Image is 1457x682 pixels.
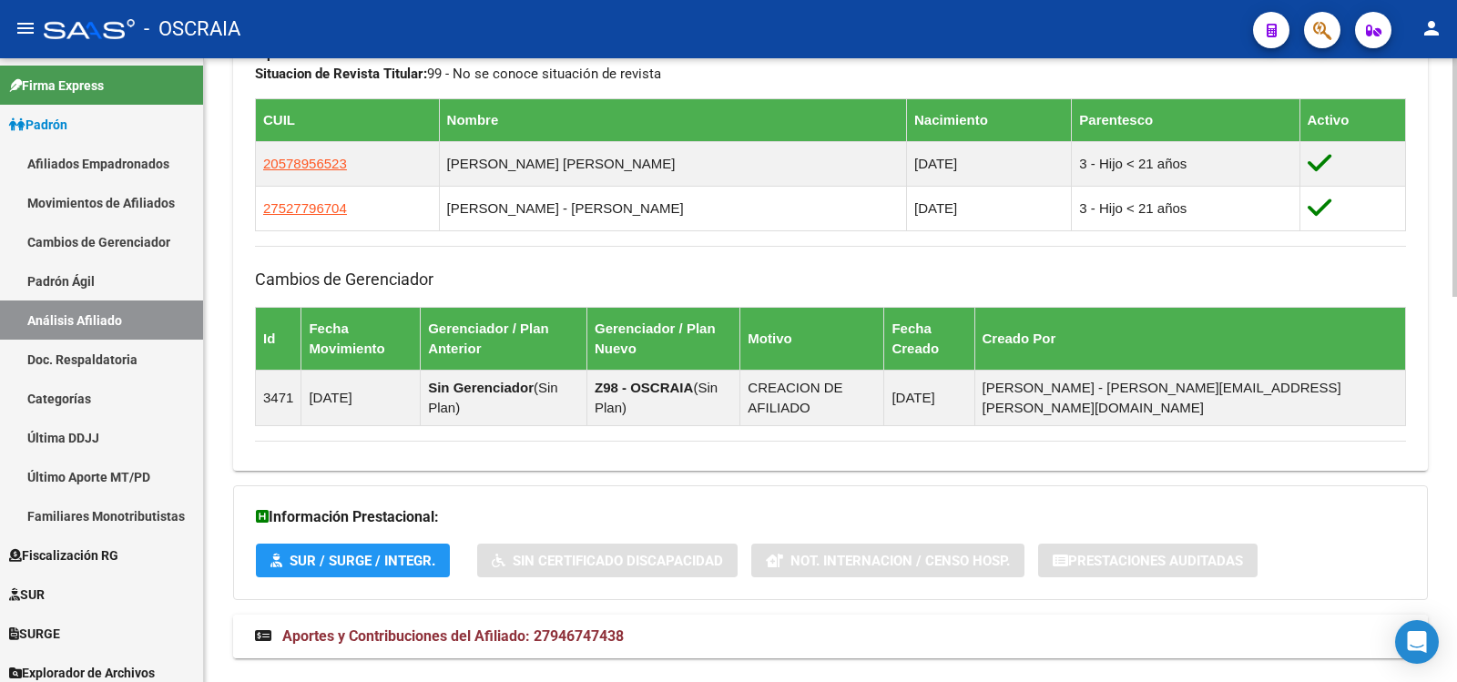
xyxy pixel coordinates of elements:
[144,9,240,49] span: - OSCRAIA
[595,380,693,395] strong: Z98 - OSCRAIA
[256,98,440,141] th: CUIL
[421,307,587,370] th: Gerenciador / Plan Anterior
[263,156,347,171] span: 20578956523
[884,370,974,425] td: [DATE]
[9,115,67,135] span: Padrón
[301,370,421,425] td: [DATE]
[1299,98,1406,141] th: Activo
[790,553,1010,569] span: Not. Internacion / Censo Hosp.
[263,200,347,216] span: 27527796704
[255,66,661,82] span: 99 - No se conoce situación de revista
[587,307,740,370] th: Gerenciador / Plan Nuevo
[233,615,1428,658] mat-expansion-panel-header: Aportes y Contribuciones del Afiliado: 27946747438
[9,585,45,605] span: SUR
[1395,620,1439,664] div: Open Intercom Messenger
[513,553,723,569] span: Sin Certificado Discapacidad
[439,98,906,141] th: Nombre
[1038,544,1258,577] button: Prestaciones Auditadas
[255,66,427,82] strong: Situacion de Revista Titular:
[906,141,1071,186] td: [DATE]
[428,380,534,395] strong: Sin Gerenciador
[301,307,421,370] th: Fecha Movimiento
[751,544,1024,577] button: Not. Internacion / Censo Hosp.
[256,504,1405,530] h3: Información Prestacional:
[256,307,301,370] th: Id
[1072,98,1299,141] th: Parentesco
[421,370,587,425] td: ( )
[255,46,406,62] strong: Tipo Beneficiario Titular:
[439,141,906,186] td: [PERSON_NAME] [PERSON_NAME]
[256,544,450,577] button: SUR / SURGE / INTEGR.
[9,76,104,96] span: Firma Express
[1072,186,1299,230] td: 3 - Hijo < 21 años
[290,553,435,569] span: SUR / SURGE / INTEGR.
[255,46,558,62] span: 07 - MONOTR. SOCIALES
[884,307,974,370] th: Fecha Creado
[974,370,1405,425] td: [PERSON_NAME] - [PERSON_NAME][EMAIL_ADDRESS][PERSON_NAME][DOMAIN_NAME]
[1072,141,1299,186] td: 3 - Hijo < 21 años
[1421,17,1442,39] mat-icon: person
[906,98,1071,141] th: Nacimiento
[15,17,36,39] mat-icon: menu
[740,307,884,370] th: Motivo
[439,186,906,230] td: [PERSON_NAME] - [PERSON_NAME]
[477,544,738,577] button: Sin Certificado Discapacidad
[740,370,884,425] td: CREACION DE AFILIADO
[906,186,1071,230] td: [DATE]
[595,380,718,415] span: Sin Plan
[9,545,118,565] span: Fiscalización RG
[587,370,740,425] td: ( )
[974,307,1405,370] th: Creado Por
[9,624,60,644] span: SURGE
[282,627,624,645] span: Aportes y Contribuciones del Afiliado: 27946747438
[255,267,1406,292] h3: Cambios de Gerenciador
[1068,553,1243,569] span: Prestaciones Auditadas
[428,380,558,415] span: Sin Plan
[256,370,301,425] td: 3471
